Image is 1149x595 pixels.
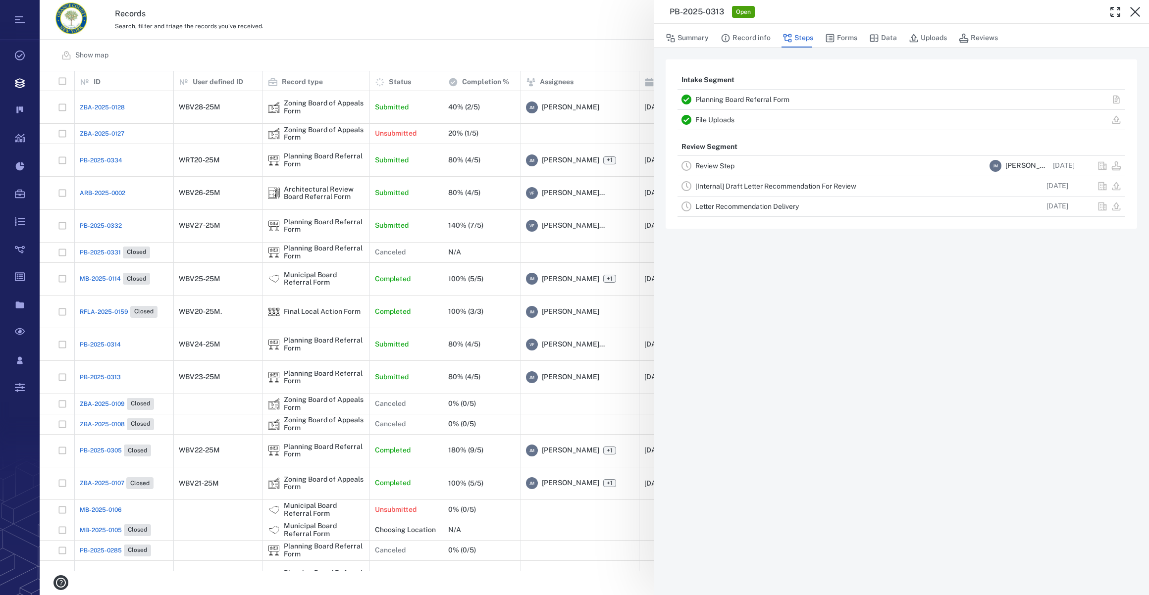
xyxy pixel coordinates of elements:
[695,116,734,124] a: File Uploads
[825,29,857,48] button: Forms
[666,29,709,48] button: Summary
[783,29,813,48] button: Steps
[1053,161,1075,171] p: [DATE]
[695,96,789,103] a: Planning Board Referral Form
[721,29,771,48] button: Record info
[959,29,998,48] button: Reviews
[1046,181,1068,191] p: [DATE]
[734,8,753,16] span: Open
[909,29,947,48] button: Uploads
[678,71,738,89] p: Intake Segment
[678,138,741,156] p: Review Segment
[1005,161,1049,171] span: [PERSON_NAME]
[869,29,897,48] button: Data
[1046,201,1068,211] p: [DATE]
[990,160,1001,172] div: J M
[1125,2,1145,22] button: Close
[670,6,724,18] h3: PB-2025-0313
[1105,2,1125,22] button: Toggle Fullscreen
[695,202,799,210] a: Letter Recommendation Delivery
[22,7,43,16] span: Help
[695,182,856,190] a: [Internal] Draft Letter Recommendation For Review
[695,162,734,170] a: Review Step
